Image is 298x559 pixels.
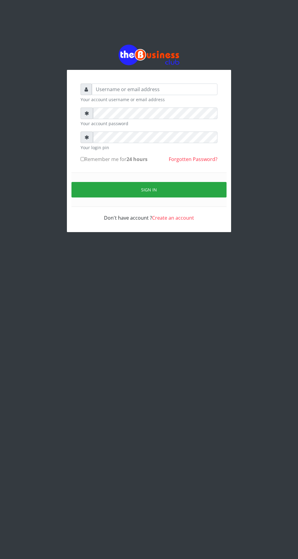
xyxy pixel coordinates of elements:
[81,120,217,127] small: Your account password
[81,157,85,161] input: Remember me for24 hours
[126,156,147,163] b: 24 hours
[92,84,217,95] input: Username or email address
[81,144,217,151] small: Your login pin
[81,96,217,103] small: Your account username or email address
[81,156,147,163] label: Remember me for
[152,214,194,221] a: Create an account
[81,207,217,221] div: Don't have account ?
[71,182,227,197] button: Sign in
[169,156,217,163] a: Forgotten Password?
